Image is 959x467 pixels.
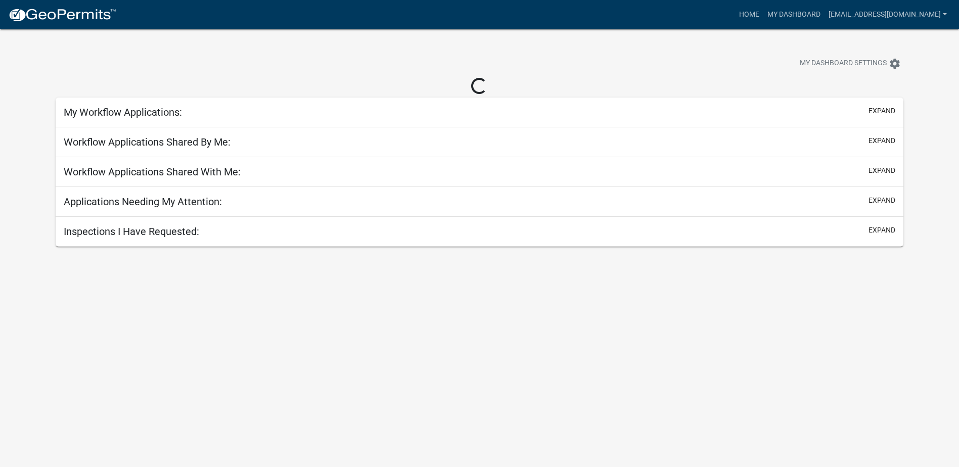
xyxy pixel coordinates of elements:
[869,106,895,116] button: expand
[800,58,887,70] span: My Dashboard Settings
[64,166,241,178] h5: Workflow Applications Shared With Me:
[869,195,895,206] button: expand
[825,5,951,24] a: [EMAIL_ADDRESS][DOMAIN_NAME]
[889,58,901,70] i: settings
[792,54,909,73] button: My Dashboard Settingssettings
[64,196,222,208] h5: Applications Needing My Attention:
[64,106,182,118] h5: My Workflow Applications:
[869,165,895,176] button: expand
[869,135,895,146] button: expand
[64,225,199,238] h5: Inspections I Have Requested:
[64,136,231,148] h5: Workflow Applications Shared By Me:
[735,5,763,24] a: Home
[869,225,895,236] button: expand
[763,5,825,24] a: My Dashboard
